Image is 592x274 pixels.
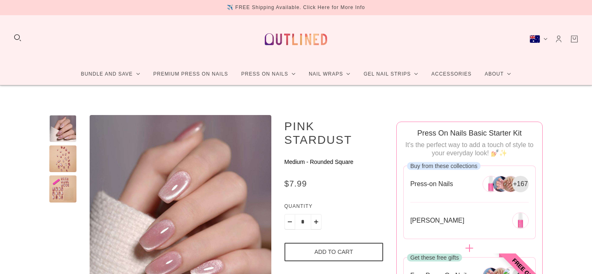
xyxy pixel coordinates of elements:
img: 266304946256-0 [483,176,499,192]
a: Nail Wraps [302,63,357,85]
img: 266304946256-2 [502,176,519,192]
div: ✈️ FREE Shipping Available. Click Here for More Info [227,3,365,12]
img: 266304946256-1 [493,176,509,192]
a: Accessories [425,63,478,85]
a: About [478,63,518,85]
a: Cart [570,35,579,44]
img: 269291651152-0 [512,212,529,229]
span: + 167 [513,180,528,189]
a: Account [554,35,563,44]
button: Add to cart [284,243,383,261]
span: Press-on Nails [410,180,453,188]
span: Press On Nails Basic Starter Kit [417,129,522,137]
button: Search [13,33,22,42]
span: It's the perfect way to add a touch of style to your everyday look! 💅✨ [405,141,534,157]
button: Minus [284,214,295,230]
a: Press On Nails [235,63,302,85]
h1: Pink Stardust [284,119,383,147]
a: Outlined [260,22,332,57]
p: Medium - Rounded Square [284,158,383,166]
span: Buy from these collections [410,162,477,169]
a: Gel Nail Strips [357,63,425,85]
span: $7.99 [284,179,307,188]
a: Premium Press On Nails [147,63,235,85]
span: Get these free gifts [410,254,459,260]
button: Australia [530,35,548,43]
a: Bundle and Save [74,63,147,85]
span: [PERSON_NAME] [410,216,465,225]
label: Quantity [284,202,383,214]
button: Plus [311,214,321,230]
